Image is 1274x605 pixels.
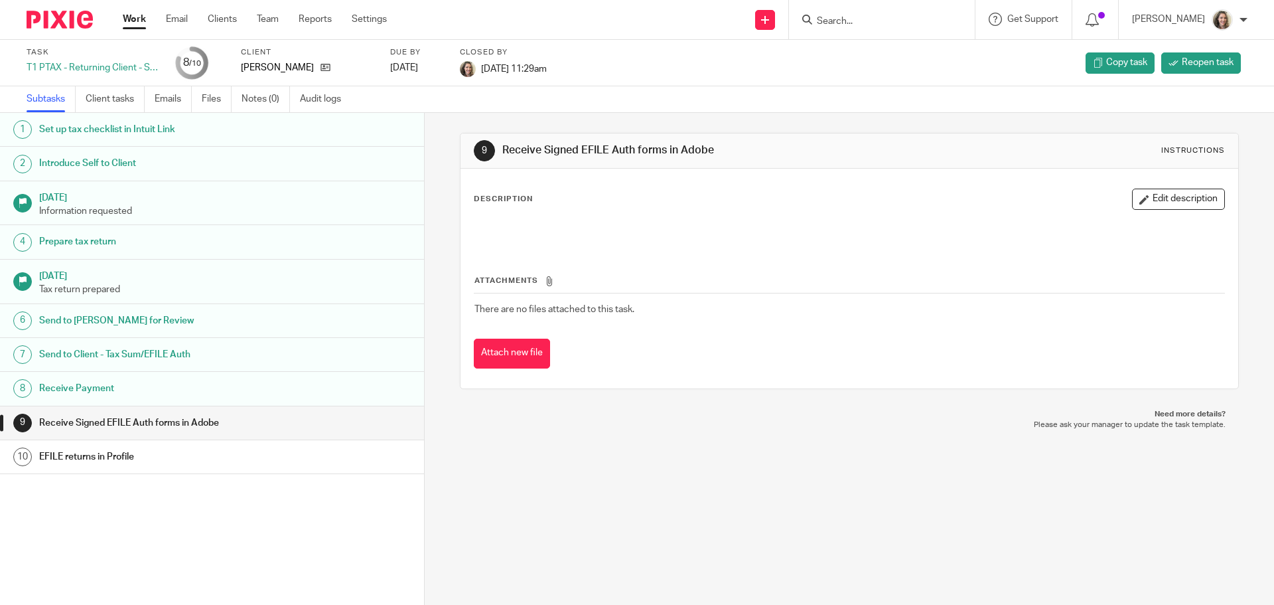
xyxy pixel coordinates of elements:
a: Files [202,86,232,112]
p: [PERSON_NAME] [1132,13,1205,26]
h1: Prepare tax return [39,232,287,252]
div: 1 [13,120,32,139]
div: 8 [13,379,32,398]
div: 9 [474,140,495,161]
img: IMG_7896.JPG [1212,9,1233,31]
p: Description [474,194,533,205]
label: Closed by [460,47,547,58]
h1: Receive Payment [39,379,287,398]
span: There are no files attached to this task. [474,305,634,314]
a: Reports [299,13,332,26]
span: Copy task [1106,56,1147,69]
h1: Set up tax checklist in Intuit Link [39,120,287,139]
div: 10 [13,448,32,466]
a: Work [123,13,146,26]
button: Edit description [1132,189,1225,210]
p: Information requested [39,205,411,218]
span: Get Support [1007,15,1058,24]
span: Reopen task [1182,56,1234,69]
span: [DATE] 11:29am [481,64,547,73]
div: T1 PTAX - Returning Client - Sole Prop Bus T2125 - 2024 [27,61,159,74]
div: 8 [183,55,201,70]
a: Reopen task [1161,52,1241,74]
h1: Introduce Self to Client [39,153,287,173]
label: Client [241,47,374,58]
p: Tax return prepared [39,283,411,296]
h1: Send to Client - Tax Sum/EFILE Auth [39,345,287,365]
span: Attachments [474,277,538,284]
h1: Receive Signed EFILE Auth forms in Adobe [39,413,287,433]
div: 9 [13,414,32,432]
a: Copy task [1086,52,1155,74]
img: IMG_7896.JPG [460,61,476,77]
div: 7 [13,345,32,364]
a: Settings [352,13,387,26]
a: Emails [155,86,192,112]
a: Subtasks [27,86,76,112]
div: 2 [13,155,32,173]
p: Need more details? [473,409,1225,420]
h1: [DATE] [39,266,411,283]
p: [PERSON_NAME] [241,61,314,74]
p: Please ask your manager to update the task template. [473,420,1225,430]
img: Pixie [27,11,93,29]
div: 4 [13,233,32,252]
a: Audit logs [300,86,351,112]
label: Due by [390,47,443,58]
label: Task [27,47,159,58]
h1: EFILE returns in Profile [39,447,287,467]
input: Search [815,16,935,28]
a: Email [166,13,188,26]
a: Clients [208,13,237,26]
small: /10 [189,60,201,67]
div: [DATE] [390,61,443,74]
h1: Receive Signed EFILE Auth forms in Adobe [502,143,878,157]
button: Attach new file [474,339,550,369]
h1: [DATE] [39,188,411,205]
a: Client tasks [86,86,145,112]
div: 6 [13,311,32,330]
div: Instructions [1161,145,1225,156]
a: Notes (0) [242,86,290,112]
h1: Send to [PERSON_NAME] for Review [39,311,287,331]
a: Team [257,13,279,26]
